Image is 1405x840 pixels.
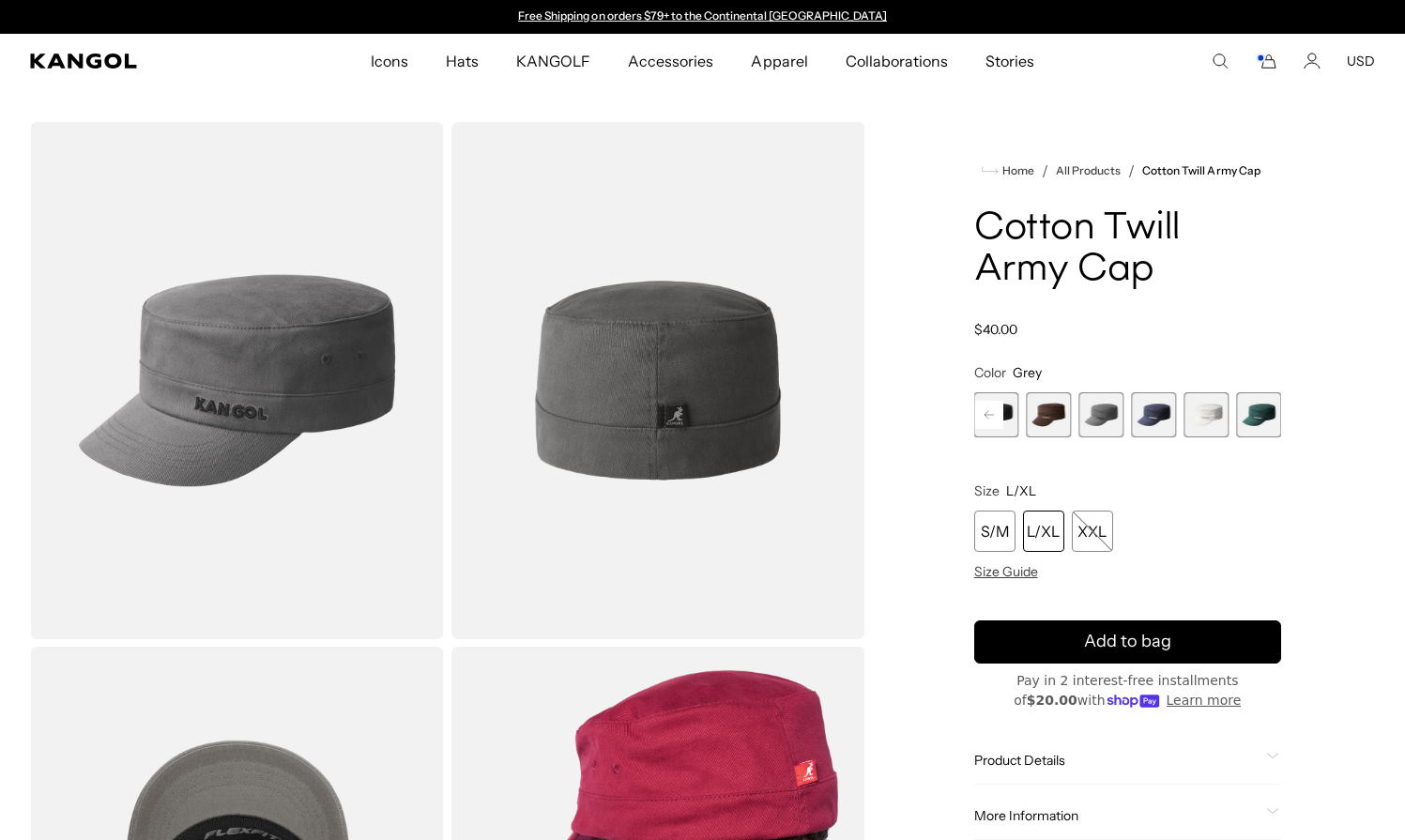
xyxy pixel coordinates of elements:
[1056,164,1121,177] a: All Products
[1184,392,1229,437] div: 8 of 9
[1131,392,1176,437] label: Navy
[974,208,1281,291] h1: Cotton Twill Army Cap
[1072,511,1113,552] div: XXL
[982,162,1034,179] a: Home
[974,563,1038,580] span: Size Guide
[1236,392,1281,437] label: Pine
[1142,164,1260,177] a: Cotton Twill Army Cap
[1023,511,1064,552] div: L/XL
[827,34,967,88] a: Collaborations
[974,364,1006,381] span: Color
[518,8,887,23] a: Free Shipping on orders $79+ to the Continental [GEOGRAPHIC_DATA]
[1034,160,1048,182] li: /
[1027,392,1072,437] label: Brown
[999,164,1034,177] span: Home
[609,34,732,88] a: Accessories
[1121,160,1135,182] li: /
[974,482,1000,499] span: Size
[1304,53,1321,69] a: Account
[974,807,1259,824] span: More Information
[30,53,244,69] a: Kangol
[628,34,713,88] span: Accessories
[371,34,408,88] span: Icons
[1027,392,1072,437] div: 5 of 9
[974,752,1259,769] span: Product Details
[974,160,1281,182] nav: breadcrumbs
[1078,392,1123,437] div: 6 of 9
[510,9,896,24] slideshow-component: Announcement bar
[451,122,865,639] img: color-grey
[1347,53,1375,69] button: USD
[510,9,896,24] div: Announcement
[1013,364,1042,381] span: Grey
[30,122,444,639] img: color-grey
[1078,392,1123,437] label: Grey
[751,34,807,88] span: Apparel
[846,34,948,88] span: Collaborations
[1255,53,1277,69] button: Cart
[974,392,1019,437] label: Black
[446,34,479,88] span: Hats
[732,34,826,88] a: Apparel
[1006,482,1036,499] span: L/XL
[1131,392,1176,437] div: 7 of 9
[427,34,497,88] a: Hats
[974,511,1016,552] div: S/M
[497,34,609,88] a: KANGOLF
[985,34,1034,88] span: Stories
[967,34,1053,88] a: Stories
[1184,392,1229,437] label: White
[1084,629,1171,654] span: Add to bag
[516,34,590,88] span: KANGOLF
[974,392,1019,437] div: 4 of 9
[974,620,1281,664] button: Add to bag
[352,34,427,88] a: Icons
[974,321,1017,338] span: $40.00
[1212,53,1229,69] summary: Search here
[1236,392,1281,437] div: 9 of 9
[510,9,896,24] div: 1 of 2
